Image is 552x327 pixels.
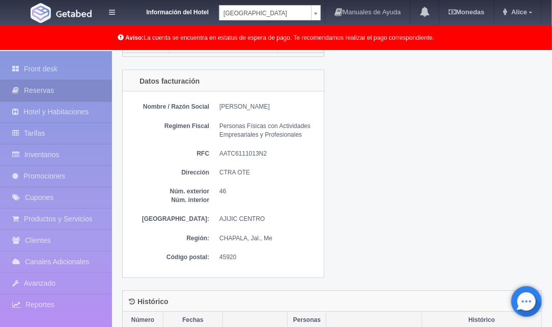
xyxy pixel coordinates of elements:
dd: AATC6111013N2 [219,149,319,158]
dt: Núm. interior [128,196,209,205]
dt: RFC [128,149,209,158]
img: Getabed [31,3,51,23]
dd: CTRA OTE [219,168,319,177]
span: Alice [509,8,527,16]
dt: Nombre / Razón Social [128,103,209,111]
a: [GEOGRAPHIC_DATA] [219,5,321,20]
h4: Histórico [129,298,169,306]
dt: Núm. exterior [128,187,209,196]
dt: Región: [128,234,209,243]
dt: Código postal: [128,253,209,262]
b: Aviso: [125,34,144,41]
dd: 46 [219,187,319,196]
dt: [GEOGRAPHIC_DATA]: [128,215,209,223]
dd: CHAPALA, Jal., Me [219,234,319,243]
dt: Dirección [128,168,209,177]
dt: Información del Hotel [127,5,209,17]
img: Getabed [56,10,92,17]
b: Monedas [449,8,484,16]
span: [GEOGRAPHIC_DATA] [224,6,307,21]
dd: [PERSON_NAME] [219,103,319,111]
dd: Personas Físicas con Actividades Empresariales y Profesionales [219,122,319,139]
dd: AJIJIC CENTRO [219,215,319,223]
h4: Datos facturación [129,77,200,85]
dt: Regimen Fiscal [128,122,209,131]
dd: 45920 [219,253,319,262]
